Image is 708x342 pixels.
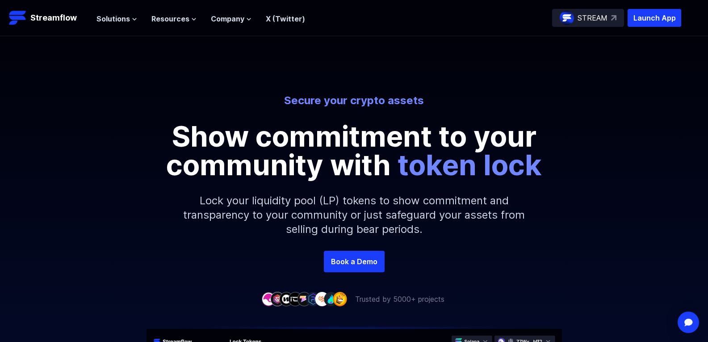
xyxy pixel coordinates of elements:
[151,13,197,24] button: Resources
[288,292,302,306] img: company-4
[30,12,77,24] p: Streamflow
[96,13,137,24] button: Solutions
[266,14,305,23] a: X (Twitter)
[578,13,607,23] p: STREAM
[306,292,320,306] img: company-6
[297,292,311,306] img: company-5
[324,292,338,306] img: company-8
[355,294,444,304] p: Trusted by 5000+ projects
[552,9,624,27] a: STREAM
[9,9,88,27] a: Streamflow
[611,15,616,21] img: top-right-arrow.svg
[9,9,27,27] img: Streamflow Logo
[315,292,329,306] img: company-7
[279,292,293,306] img: company-3
[398,148,542,182] span: token lock
[270,292,285,306] img: company-2
[211,13,244,24] span: Company
[560,11,574,25] img: streamflow-logo-circle.png
[162,179,546,251] p: Lock your liquidity pool (LP) tokens to show commitment and transparency to your community or jus...
[628,9,681,27] button: Launch App
[107,93,602,108] p: Secure your crypto assets
[324,251,385,272] a: Book a Demo
[211,13,251,24] button: Company
[261,292,276,306] img: company-1
[151,13,189,24] span: Resources
[678,312,699,333] div: Open Intercom Messenger
[333,292,347,306] img: company-9
[96,13,130,24] span: Solutions
[153,122,555,179] p: Show commitment to your community with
